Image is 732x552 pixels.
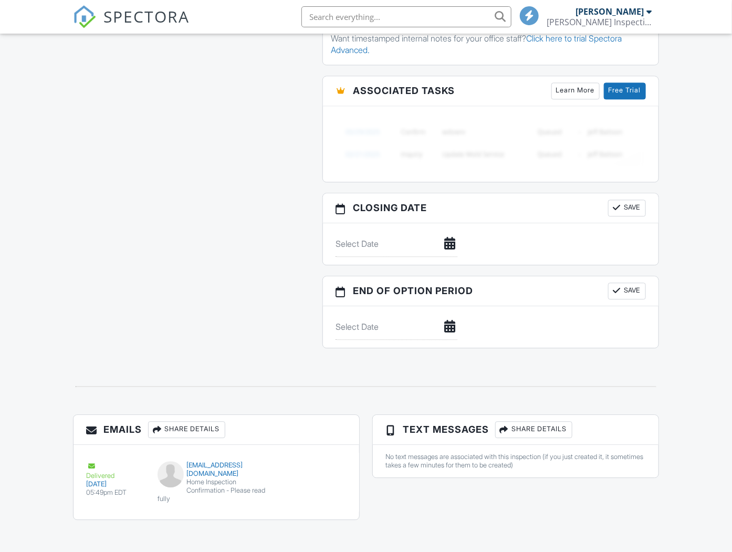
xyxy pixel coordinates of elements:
[547,17,652,27] div: Kelly Inspections LLC
[74,453,359,512] a: Delivered [DATE] 05:49pm EDT [EMAIL_ADDRESS][DOMAIN_NAME] Home Inspection Confirmation - Please r...
[301,6,511,27] input: Search everything...
[604,82,646,99] a: Free Trial
[158,461,275,478] div: [EMAIL_ADDRESS][DOMAIN_NAME]
[608,283,646,299] button: Save
[353,284,473,298] span: End of Option Period
[551,82,600,99] a: Learn More
[331,33,651,56] p: Want timestamped internal notes for your office staff?
[86,480,145,488] div: [DATE]
[385,453,646,470] div: No text messages are associated with this inspection (if you just created it, it sometimes takes ...
[74,415,359,445] h3: Emails
[576,6,644,17] div: [PERSON_NAME]
[158,461,184,487] img: default-user-f0147aede5fd5fa78ca7ade42f37bd4542148d508eef1c3d3ea960f66861d68b.jpg
[158,478,275,503] div: Home Inspection Confirmation - Please read fully
[103,5,190,27] span: SPECTORA
[373,415,658,445] h3: Text Messages
[336,114,646,171] img: blurred-tasks-251b60f19c3f713f9215ee2a18cbf2105fc2d72fcd585247cf5e9ec0c957c1dd.png
[495,421,572,438] div: Share Details
[73,5,96,28] img: The Best Home Inspection Software - Spectora
[86,461,145,480] div: Delivered
[353,84,455,98] span: Associated Tasks
[86,488,145,497] div: 05:49pm EDT
[73,14,190,36] a: SPECTORA
[608,200,646,216] button: Save
[336,314,457,340] input: Select Date
[148,421,225,438] div: Share Details
[336,231,457,257] input: Select Date
[353,201,427,215] span: Closing date
[331,33,622,55] a: Click here to trial Spectora Advanced.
